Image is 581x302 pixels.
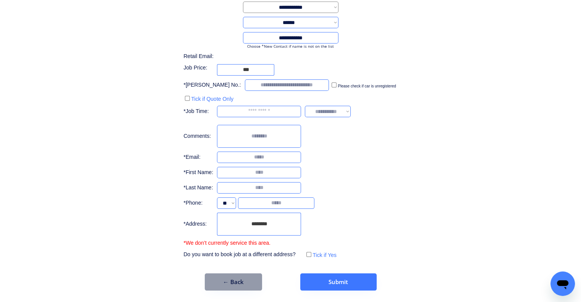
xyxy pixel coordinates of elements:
div: *Address: [183,220,213,228]
label: Please check if car is unregistered [338,84,396,88]
div: *Email: [183,153,213,161]
button: Submit [300,273,377,291]
div: Retail Email: [183,53,222,60]
div: *We don’t currently service this area. [183,239,270,247]
div: *Last Name: [183,184,213,192]
div: *Job Time: [183,108,213,115]
label: Tick if Yes [312,252,337,258]
label: Tick if Quote Only [191,96,233,102]
div: Job Price: [183,64,213,72]
div: *Phone: [183,199,213,207]
div: Comments: [183,132,213,140]
div: *First Name: [183,169,213,176]
div: Do you want to book job at a different address? [183,251,301,258]
button: ← Back [205,273,262,291]
iframe: Button to launch messaging window [550,271,575,296]
div: Choose *New Contact if name is not on the list [243,44,338,49]
div: *[PERSON_NAME] No.: [183,81,241,89]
